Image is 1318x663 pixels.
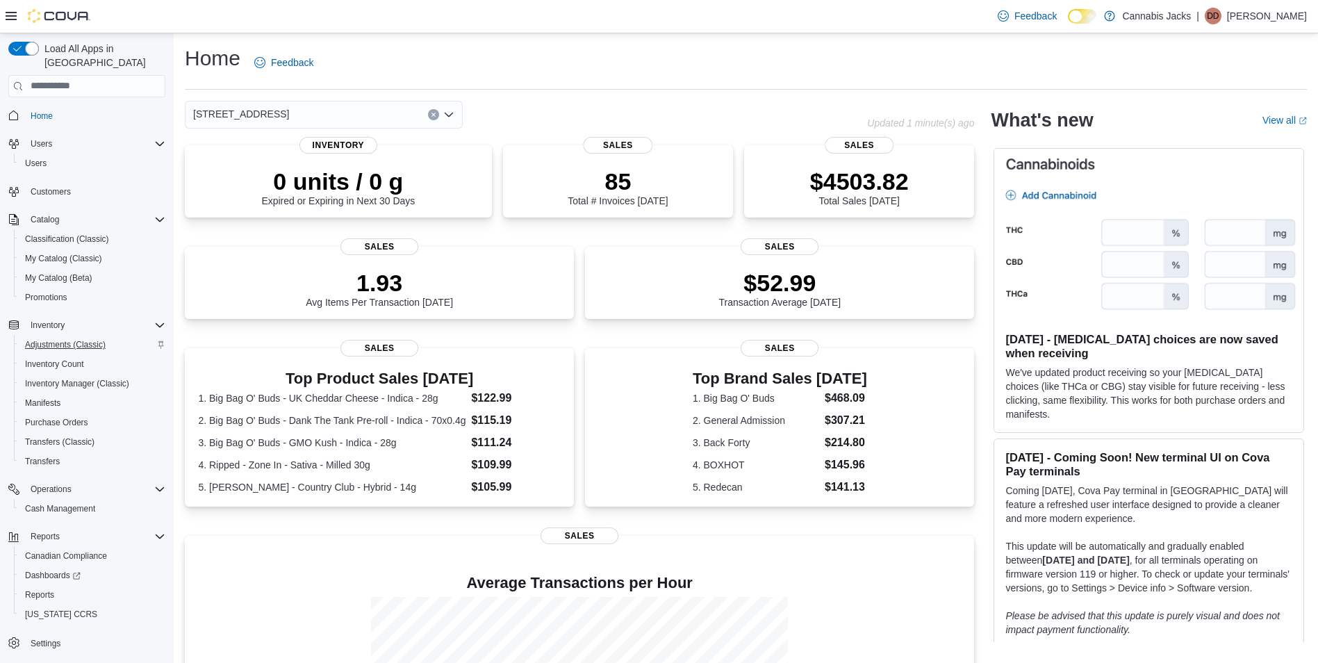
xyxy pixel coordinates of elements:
button: Reports [25,528,65,545]
span: Inventory Count [19,356,165,373]
button: Transfers (Classic) [14,432,171,452]
dt: 2. Big Bag O' Buds - Dank The Tank Pre-roll - Indica - 70x0.4g [198,414,466,427]
span: My Catalog (Classic) [25,253,102,264]
span: Transfers [25,456,60,467]
span: Feedback [1014,9,1057,23]
div: Don Dowe [1205,8,1221,24]
button: Operations [3,480,171,499]
a: Reports [19,587,60,603]
h3: [DATE] - Coming Soon! New terminal UI on Cova Pay terminals [1005,450,1292,478]
span: Reports [25,589,54,600]
button: Catalog [25,211,65,228]
div: Transaction Average [DATE] [719,269,841,308]
svg: External link [1299,117,1307,125]
span: Users [31,138,52,149]
p: Updated 1 minute(s) ago [867,117,974,129]
span: Inventory [25,317,165,334]
span: Manifests [19,395,165,411]
span: Classification (Classic) [19,231,165,247]
dd: $115.19 [471,412,560,429]
em: Please be advised that this update is purely visual and does not impact payment functionality. [1005,610,1280,635]
span: Purchase Orders [25,417,88,428]
p: $4503.82 [810,167,909,195]
a: [US_STATE] CCRS [19,606,103,623]
dt: 3. Back Forty [693,436,819,450]
dd: $122.99 [471,390,560,407]
span: Settings [25,634,165,651]
span: My Catalog (Beta) [25,272,92,284]
button: Promotions [14,288,171,307]
dd: $105.99 [471,479,560,496]
span: Sales [741,238,818,255]
h3: Top Product Sales [DATE] [198,370,560,387]
span: [STREET_ADDRESS] [193,106,289,122]
span: Inventory Manager (Classic) [19,375,165,392]
div: Total Sales [DATE] [810,167,909,206]
button: Inventory Manager (Classic) [14,374,171,393]
span: Home [25,107,165,124]
p: Coming [DATE], Cova Pay terminal in [GEOGRAPHIC_DATA] will feature a refreshed user interface des... [1005,484,1292,525]
span: Sales [340,238,418,255]
a: Dashboards [14,566,171,585]
span: Reports [25,528,165,545]
dd: $111.24 [471,434,560,451]
dt: 5. Redecan [693,480,819,494]
div: Expired or Expiring in Next 30 Days [261,167,415,206]
button: Open list of options [443,109,454,120]
button: Inventory [25,317,70,334]
span: Users [19,155,165,172]
a: Manifests [19,395,66,411]
span: [US_STATE] CCRS [25,609,97,620]
a: View allExternal link [1262,115,1307,126]
span: Feedback [271,56,313,69]
button: Classification (Classic) [14,229,171,249]
dd: $141.13 [825,479,867,496]
dd: $468.09 [825,390,867,407]
button: Purchase Orders [14,413,171,432]
span: Promotions [25,292,67,303]
span: Promotions [19,289,165,306]
span: Cash Management [19,500,165,517]
div: Total # Invoices [DATE] [568,167,668,206]
span: Transfers (Classic) [25,436,94,448]
button: Canadian Compliance [14,546,171,566]
h4: Average Transactions per Hour [196,575,963,591]
a: My Catalog (Beta) [19,270,98,286]
button: Reports [14,585,171,605]
span: Washington CCRS [19,606,165,623]
span: Dashboards [19,567,165,584]
button: Inventory [3,316,171,335]
button: Adjustments (Classic) [14,335,171,354]
span: Sales [584,137,652,154]
dt: 4. BOXHOT [693,458,819,472]
span: Manifests [25,398,60,409]
p: Cannabis Jacks [1122,8,1191,24]
p: $52.99 [719,269,841,297]
p: We've updated product receiving so your [MEDICAL_DATA] choices (like THCa or CBG) stay visible fo... [1005,366,1292,421]
p: This update will be automatically and gradually enabled between , for all terminals operating on ... [1005,539,1292,595]
span: Operations [31,484,72,495]
span: Users [25,158,47,169]
span: Inventory Manager (Classic) [25,378,129,389]
button: Transfers [14,452,171,471]
span: Home [31,110,53,122]
button: My Catalog (Beta) [14,268,171,288]
a: Home [25,108,58,124]
span: Catalog [25,211,165,228]
p: 85 [568,167,668,195]
span: Inventory [299,137,377,154]
span: Sales [741,340,818,357]
a: Transfers [19,453,65,470]
a: Classification (Classic) [19,231,115,247]
a: Customers [25,183,76,200]
span: Inventory [31,320,65,331]
a: Transfers (Classic) [19,434,100,450]
p: 1.93 [306,269,453,297]
div: Avg Items Per Transaction [DATE] [306,269,453,308]
button: My Catalog (Classic) [14,249,171,268]
h3: [DATE] - [MEDICAL_DATA] choices are now saved when receiving [1005,332,1292,360]
span: Purchase Orders [19,414,165,431]
button: Customers [3,181,171,202]
a: Adjustments (Classic) [19,336,111,353]
span: Inventory Count [25,359,84,370]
